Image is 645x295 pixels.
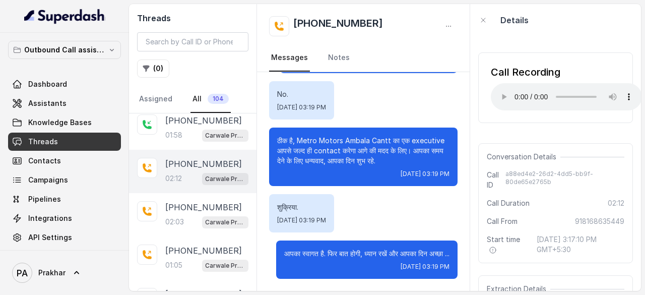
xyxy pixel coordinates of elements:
p: ठीक है, Metro Motors Ambala Cantt का एक executive आपसे जल्द ही contact करेगा आगे की मदद के लिए। आ... [277,136,449,166]
a: Integrations [8,209,121,227]
p: Carwale Pro Voice Assistant [205,131,245,141]
a: Pipelines [8,190,121,208]
p: 02:12 [165,173,182,184]
p: Carwale Pro Voice Assistant [205,174,245,184]
span: API Settings [28,232,72,243]
h2: Threads [137,12,248,24]
a: Prakhar [8,259,121,287]
a: Notes [326,44,352,72]
span: Knowledge Bases [28,117,92,128]
span: Campaigns [28,175,68,185]
a: Messages [269,44,310,72]
div: Call Recording [491,65,642,79]
span: Call ID [487,170,505,190]
span: Extraction Details [487,284,550,294]
span: [DATE] 03:19 PM [277,216,326,224]
span: Contacts [28,156,61,166]
p: No. [277,89,326,99]
span: 104 [208,94,229,104]
span: 918168635449 [575,216,624,226]
a: API Settings [8,228,121,247]
text: PA [17,268,28,278]
audio: Your browser does not support the audio element. [491,83,642,110]
span: Call Duration [487,198,530,208]
span: [DATE] 03:19 PM [401,170,449,178]
a: Campaigns [8,171,121,189]
button: Outbound Call assistant [8,41,121,59]
a: All104 [190,86,231,113]
p: [PHONE_NUMBER] [165,114,242,127]
span: [DATE] 03:19 PM [401,263,449,271]
button: (0) [137,60,169,78]
input: Search by Call ID or Phone Number [137,32,248,51]
span: Call From [487,216,518,226]
p: Details [500,14,529,26]
a: Voices Library [8,248,121,266]
a: Dashboard [8,75,121,93]
span: [DATE] 3:17:10 PM GMT+5:30 [537,234,624,255]
a: Knowledge Bases [8,113,121,132]
p: शुक्रिया. [277,202,326,212]
p: [PHONE_NUMBER] [165,245,242,257]
p: [PHONE_NUMBER] [165,201,242,213]
span: [DATE] 03:19 PM [277,103,326,111]
span: Start time [487,234,528,255]
span: Conversation Details [487,152,560,162]
p: 02:03 [165,217,184,227]
span: a88ed4e2-26d2-4dd5-bb9f-80de65e2765b [505,170,624,190]
nav: Tabs [269,44,458,72]
img: light.svg [24,8,105,24]
span: Threads [28,137,58,147]
nav: Tabs [137,86,248,113]
a: Assistants [8,94,121,112]
span: Assistants [28,98,67,108]
a: Contacts [8,152,121,170]
span: Prakhar [38,268,66,278]
p: 01:05 [165,260,182,270]
p: [PHONE_NUMBER] [165,158,242,170]
h2: [PHONE_NUMBER] [293,16,383,36]
p: Carwale Pro Voice Assistant [205,261,245,271]
a: Assigned [137,86,174,113]
p: Outbound Call assistant [24,44,105,56]
p: आपका स्वागत है. फिर बात होगी, ध्यान रखें और आपका दिन अच्छा ... [284,249,449,259]
p: Carwale Pro Voice Assistant [205,217,245,227]
span: Pipelines [28,194,61,204]
p: 01:58 [165,130,182,140]
span: Integrations [28,213,72,223]
span: Dashboard [28,79,67,89]
span: 02:12 [608,198,624,208]
a: Threads [8,133,121,151]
